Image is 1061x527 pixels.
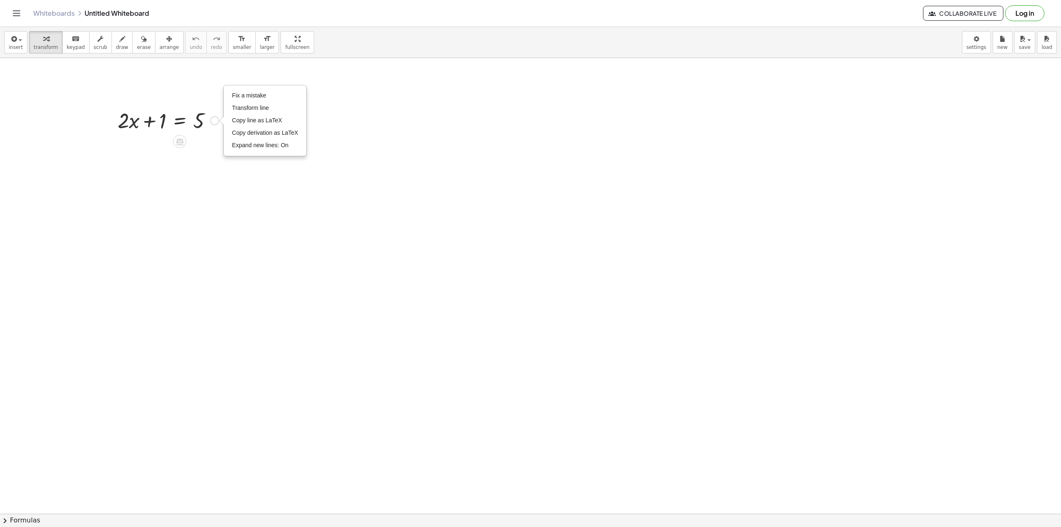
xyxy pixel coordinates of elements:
[260,44,274,50] span: larger
[67,44,85,50] span: keypad
[190,44,202,50] span: undo
[962,31,991,53] button: settings
[233,44,251,50] span: smaller
[4,31,27,53] button: insert
[173,135,187,148] div: Apply the same math to both sides of the equation
[34,44,58,50] span: transform
[1005,5,1044,21] button: Log in
[33,9,75,17] a: Whiteboards
[232,142,288,148] span: Expand new lines: On
[192,34,200,44] i: undo
[10,7,23,20] button: Toggle navigation
[232,129,298,136] span: Copy derivation as LaTeX
[997,44,1008,50] span: new
[132,31,155,53] button: erase
[213,34,220,44] i: redo
[111,31,133,53] button: draw
[89,31,112,53] button: scrub
[72,34,80,44] i: keyboard
[1037,31,1057,53] button: load
[1014,31,1035,53] button: save
[1019,44,1030,50] span: save
[238,34,246,44] i: format_size
[155,31,184,53] button: arrange
[232,92,266,99] span: Fix a mistake
[930,10,996,17] span: Collaborate Live
[211,44,222,50] span: redo
[263,34,271,44] i: format_size
[993,31,1013,53] button: new
[281,31,314,53] button: fullscreen
[185,31,207,53] button: undoundo
[206,31,227,53] button: redoredo
[9,44,23,50] span: insert
[232,104,269,111] span: Transform line
[285,44,309,50] span: fullscreen
[923,6,1003,21] button: Collaborate Live
[116,44,128,50] span: draw
[232,117,282,124] span: Copy line as LaTeX
[29,31,63,53] button: transform
[1042,44,1052,50] span: load
[228,31,256,53] button: format_sizesmaller
[137,44,150,50] span: erase
[255,31,279,53] button: format_sizelarger
[62,31,90,53] button: keyboardkeypad
[967,44,986,50] span: settings
[94,44,107,50] span: scrub
[160,44,179,50] span: arrange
